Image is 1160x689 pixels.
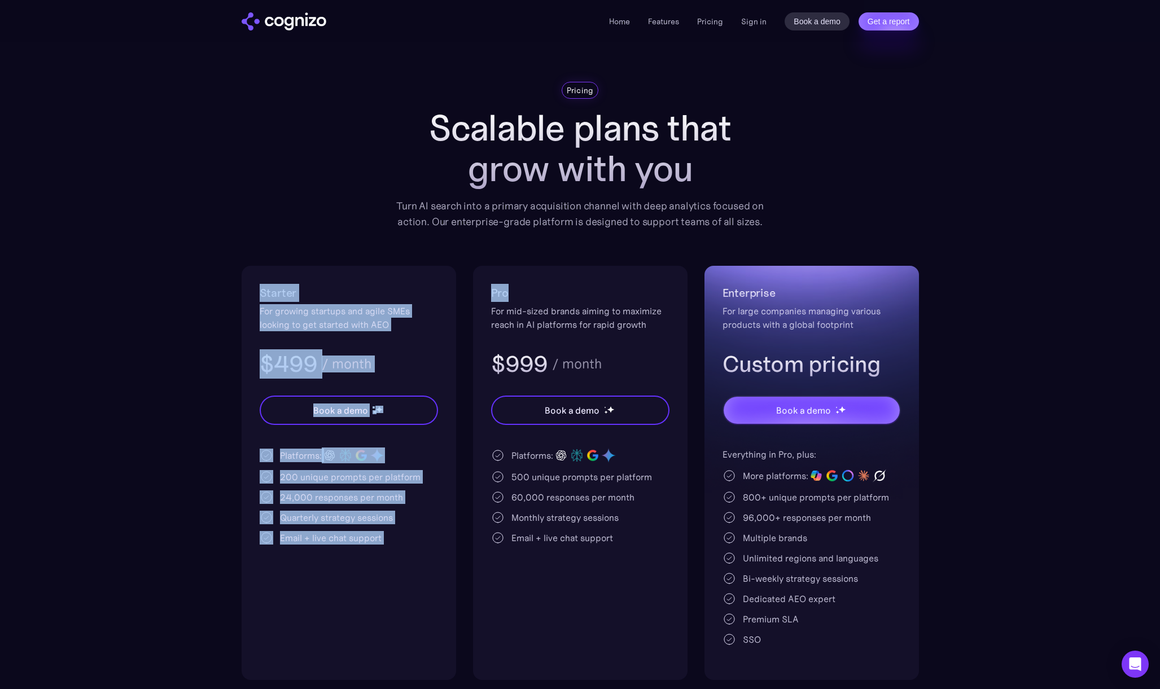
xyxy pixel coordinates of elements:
a: Book a demostarstarstar [260,396,438,425]
div: Monthly strategy sessions [511,511,619,524]
div: Everything in Pro, plus: [723,447,901,461]
img: star [835,406,837,408]
div: Unlimited regions and languages [743,551,878,565]
div: For mid-sized brands aiming to maximize reach in AI platforms for rapid growth [491,304,669,331]
div: 500 unique prompts per platform [511,470,652,484]
div: / month [552,357,602,371]
img: star [838,406,846,413]
a: Book a demo [785,12,850,30]
div: Platforms: [280,449,322,462]
a: Features [648,16,679,27]
a: Home [609,16,630,27]
h3: $999 [491,349,548,379]
div: 24,000 responses per month [280,490,403,504]
div: More platforms: [743,469,808,482]
a: Get a report [859,12,919,30]
a: Book a demostarstarstar [491,396,669,425]
div: Book a demo [545,403,599,417]
img: star [607,406,614,413]
div: Bi-weekly strategy sessions [743,572,858,585]
div: Premium SLA [743,612,799,626]
img: star [604,410,608,414]
div: 800+ unique prompts per platform [743,490,889,504]
h3: Custom pricing [723,349,901,379]
a: Sign in [741,15,767,28]
a: Pricing [697,16,723,27]
img: star [835,410,839,414]
div: SSO [743,633,761,646]
h3: $499 [260,349,318,379]
div: / month [322,357,371,371]
img: star [373,406,374,408]
div: For growing startups and agile SMEs looking to get started with AEO [260,304,438,331]
div: 60,000 responses per month [511,490,634,504]
a: Book a demostarstarstar [723,396,901,425]
img: star [604,406,606,408]
div: 200 unique prompts per platform [280,470,421,484]
div: Dedicated AEO expert [743,592,835,605]
div: Platforms: [511,449,553,462]
div: Pricing [567,85,594,96]
div: Open Intercom Messenger [1122,651,1149,678]
img: cognizo logo [242,12,326,30]
div: Quarterly strategy sessions [280,511,393,524]
div: 96,000+ responses per month [743,511,871,524]
div: For large companies managing various products with a global footprint [723,304,901,331]
div: Email + live chat support [511,531,613,545]
div: Book a demo [776,403,830,417]
div: Multiple brands [743,531,807,545]
a: home [242,12,326,30]
img: star [375,406,383,413]
div: Book a demo [313,403,367,417]
h2: Enterprise [723,284,901,302]
div: Email + live chat support [280,531,382,545]
h2: Starter [260,284,438,302]
div: Turn AI search into a primary acquisition channel with deep analytics focused on action. Our ente... [388,198,772,230]
h1: Scalable plans that grow with you [388,108,772,189]
h2: Pro [491,284,669,302]
img: star [373,410,377,414]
